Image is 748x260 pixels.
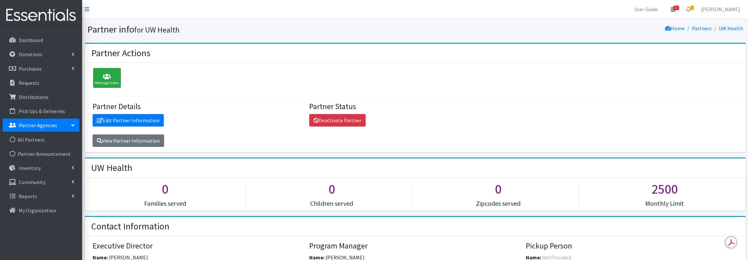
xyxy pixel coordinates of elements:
p: Dashboard [19,37,43,43]
a: 5 [681,3,696,16]
h1: 0 [85,181,246,197]
p: Requests [19,80,39,86]
h1: 0 [417,181,579,197]
a: Community [3,176,79,189]
img: HumanEssentials [3,4,79,26]
a: 11 [666,3,681,16]
h5: Monthly Limit [584,200,745,207]
span: 11 [673,6,679,10]
span: 5 [690,6,694,10]
a: Requests [3,76,79,89]
h5: Children served [251,200,412,207]
h2: Partner Actions [91,48,150,59]
p: Distributions [19,94,49,100]
h4: Program Manager [309,241,521,251]
h5: Zipcodes served [417,200,579,207]
a: Partner Agencies [3,119,79,132]
p: Donations [19,51,42,58]
a: Inventory [3,161,79,175]
a: Edit Partner Information [93,114,164,127]
small: for UW Health [134,25,180,35]
p: Pick Ups & Deliveries [19,108,65,114]
a: All Partners [3,133,79,146]
p: Purchases [19,65,42,72]
h4: Partner Details [93,102,304,111]
h1: 2500 [584,181,745,197]
a: Distributions [3,90,79,104]
h5: Families served [85,200,246,207]
h4: Partner Status [309,102,521,111]
a: UW Health [719,25,743,32]
a: View Partner Information [93,134,164,147]
h4: Executive Director [93,241,304,251]
h4: Pickup Person [526,241,737,251]
h1: Partner info [87,24,413,35]
p: Inventory [19,165,41,171]
a: Manage Users [90,76,121,82]
a: Home [665,25,685,32]
div: Manage Users [93,68,121,88]
a: Partners [692,25,712,32]
h1: 0 [251,181,412,197]
a: My Organization [3,204,79,217]
a: Pick Ups & Deliveries [3,105,79,118]
a: [PERSON_NAME] [696,3,745,16]
p: Community [19,179,45,185]
p: Reports [19,193,37,200]
a: Deactivate Partner [309,114,366,127]
a: Dashboard [3,34,79,47]
p: My Organization [19,207,56,214]
h2: UW Health [91,162,132,174]
a: Reports [3,190,79,203]
a: User Guide [629,3,663,16]
h2: Contact Information [91,221,169,232]
a: Donations [3,48,79,61]
a: Partner Announcement [3,147,79,160]
a: Purchases [3,62,79,75]
p: Partner Agencies [19,122,57,129]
